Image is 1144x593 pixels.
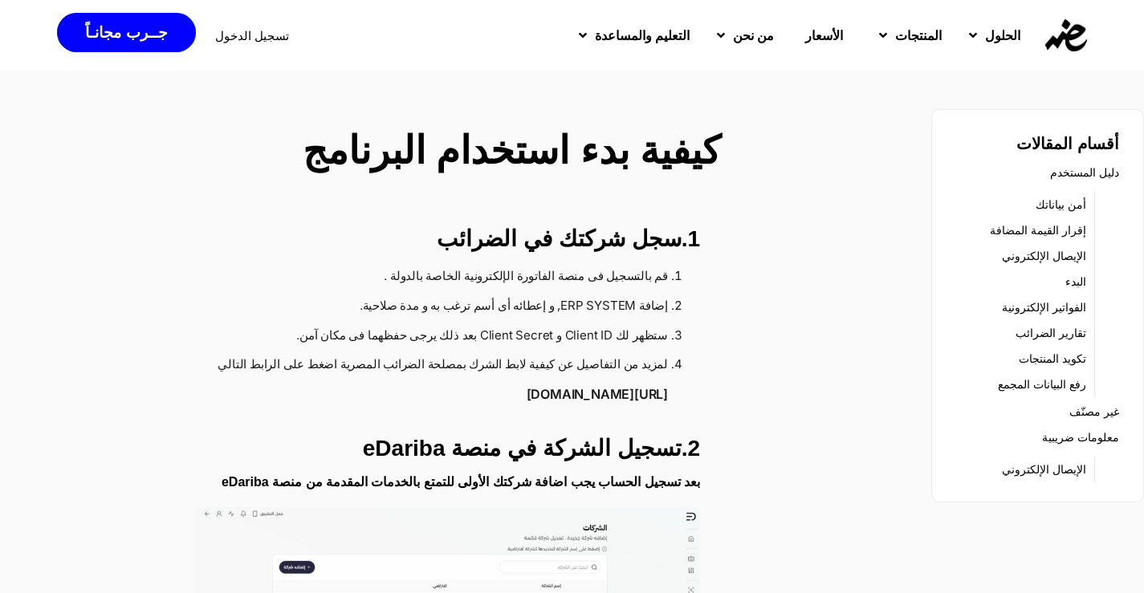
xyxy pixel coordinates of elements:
span: جــرب مجانـاً [85,25,167,40]
img: eDariba [1045,19,1087,51]
strong: 2 [687,436,700,461]
a: المنتجات [863,14,953,56]
a: [URL][DOMAIN_NAME] [527,380,668,409]
a: الفواتير الإلكترونية [1002,296,1086,319]
a: التعليم والمساعدة [563,14,701,56]
li: إضافة ERP SYSTEM, و إعطائه أى أسم ترغب به و مدة صلاحية. [155,291,668,321]
span: المنتجات [895,26,942,45]
span: الحلول [985,26,1020,45]
a: الإيصال الإلكتروني [1002,245,1086,267]
span: الأسعار [805,26,843,45]
a: رفع البيانات المجمع [998,373,1086,396]
strong: 1.سجل شركتك في الضرائب [437,226,700,251]
strong: بعد تسجيل الحساب يجب اضافة شركتك الأولى للتمتع بالخدمات المقدمة من منصة eDariba [222,475,700,489]
a: دليل المستخدم [1050,161,1119,184]
a: الإيصال الإلكتروني [1002,458,1086,481]
a: تسجيل الدخول [215,30,289,42]
strong: أقسام المقالات [1016,135,1119,152]
a: البدء [1065,270,1086,293]
a: تقارير الضرائب [1016,322,1086,344]
h2: كيفية بدء استخدام البرنامج [145,122,721,180]
strong: تسجيل الشركة في منصة eDariba [363,436,682,461]
a: إقرار القيمة المضافة [990,219,1086,242]
a: من نحن [701,14,785,56]
h3: . [125,434,700,463]
li: قم بالتسجيل فى منصة الفاتورة الإلكترونية الخاصة بالدولة . [155,262,668,291]
a: الحلول [953,14,1032,56]
a: الأسعار [785,14,863,56]
span: من نحن [733,26,774,45]
a: تكويد المنتجات [1019,347,1086,370]
a: معلومات ضريبية [1042,426,1119,449]
li: لمزيد من التفاصيل عن كيفية لابط الشرك بمصلحة الضرائب المصرية اضغط على الرابط التالي [155,350,668,410]
li: ستظهر لك Client ID و Client Secret بعد ذلك يرجى حفظهما فى مكان آمن. [155,321,668,351]
a: جــرب مجانـاً [57,13,195,52]
a: أمن بياناتك [1036,193,1086,216]
a: غير مصنّف [1069,400,1119,423]
span: التعليم والمساعدة [595,26,690,45]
